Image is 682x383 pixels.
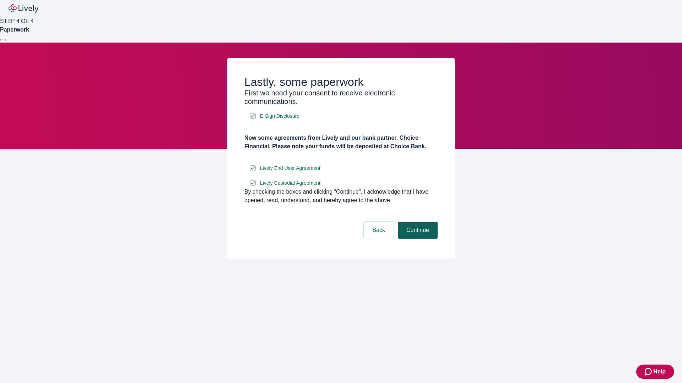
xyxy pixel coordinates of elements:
span: E-Sign Disclosure [260,112,299,120]
button: Zendesk support iconHelp [636,365,674,379]
span: Help [653,367,666,376]
img: Lively [9,4,38,13]
div: By checking the boxes and clicking “Continue", I acknowledge that I have opened, read, understand... [244,188,438,205]
button: Continue [398,222,438,239]
h3: First we need your consent to receive electronic communications. [244,89,438,106]
span: Lively End User Agreement [260,165,320,172]
a: e-sign disclosure document [259,112,301,121]
button: Back [364,222,394,239]
a: e-sign disclosure document [259,179,322,188]
span: Lively Custodial Agreement [260,179,320,187]
a: e-sign disclosure document [259,164,322,173]
h2: Lastly, some paperwork [244,75,438,89]
h4: Now some agreements from Lively and our bank partner, Choice Financial. Please note your funds wi... [244,134,438,151]
svg: Zendesk support icon [645,367,653,376]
